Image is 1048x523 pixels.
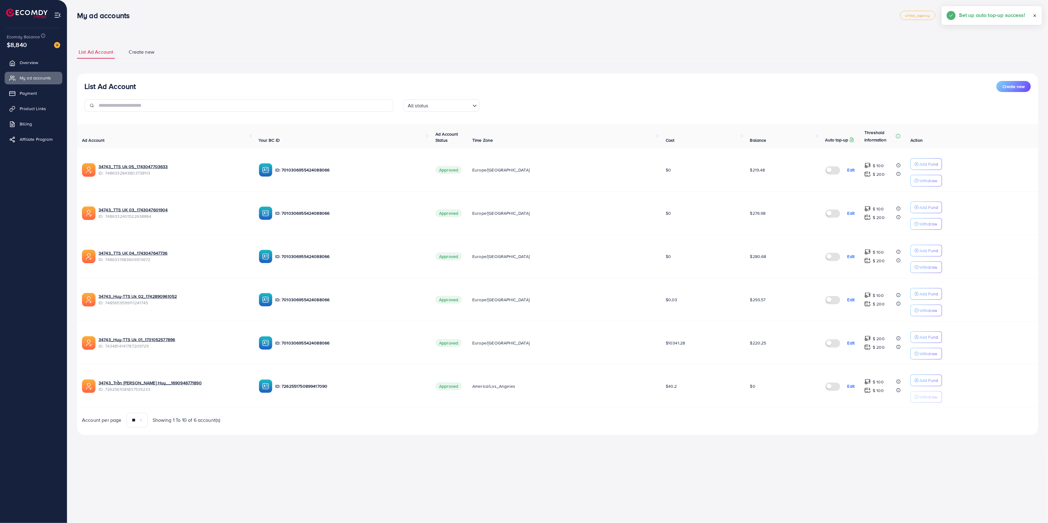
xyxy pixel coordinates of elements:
[910,137,923,143] span: Action
[864,379,871,385] img: top-up amount
[99,256,249,263] span: ID: 7486331983606513672
[82,417,122,424] span: Account per page
[666,297,677,303] span: $0.03
[910,245,942,256] button: Add Fund
[472,210,530,216] span: Europe/[GEOGRAPHIC_DATA]
[873,248,884,256] p: $ 100
[864,171,871,177] img: top-up amount
[910,202,942,213] button: Add Fund
[750,210,766,216] span: $276.98
[20,136,53,142] span: Affiliate Program
[82,206,95,220] img: ic-ads-acc.e4c84228.svg
[275,166,426,174] p: ID: 7010306955424088066
[7,40,27,49] span: $8,840
[873,344,885,351] p: $ 200
[99,213,249,219] span: ID: 7486332401522638864
[919,263,937,271] p: Withdraw
[847,253,855,260] p: Edit
[20,75,51,81] span: My ad accounts
[910,391,942,403] button: Withdraw
[407,101,430,110] span: All status
[472,297,530,303] span: Europe/[GEOGRAPHIC_DATA]
[153,417,220,424] span: Showing 1 To 10 of 6 account(s)
[750,340,766,346] span: $220.25
[99,300,249,306] span: ID: 7485659599111241745
[873,292,884,299] p: $ 100
[919,204,938,211] p: Add Fund
[99,293,249,299] a: 34743_Huy-TTS Uk 02_1742890961052
[919,333,938,341] p: Add Fund
[873,335,885,342] p: $ 200
[5,133,62,145] a: Affiliate Program
[864,387,871,394] img: top-up amount
[259,336,272,350] img: ic-ba-acc.ded83a64.svg
[864,301,871,307] img: top-up amount
[472,253,530,260] span: Europe/[GEOGRAPHIC_DATA]
[435,339,462,347] span: Approved
[864,129,894,144] p: Threshold information
[6,9,48,18] img: logo
[472,167,530,173] span: Europe/[GEOGRAPHIC_DATA]
[403,99,480,112] div: Search for option
[5,56,62,69] a: Overview
[864,249,871,255] img: top-up amount
[99,386,249,392] span: ID: 7262561081837535233
[1022,495,1043,518] iframe: Chat
[910,375,942,386] button: Add Fund
[99,207,249,219] div: <span class='underline'>34743_TTS UK 03_1743047601904</span></br>7486332401522638864
[99,163,249,170] a: 34743_TTS Uk 05_1743047703633
[905,13,930,17] span: white_agency
[5,102,62,115] a: Product Links
[847,210,855,217] p: Edit
[873,387,884,394] p: $ 100
[666,137,675,143] span: Cost
[435,166,462,174] span: Approved
[435,252,462,260] span: Approved
[910,348,942,360] button: Withdraw
[864,206,871,212] img: top-up amount
[275,383,426,390] p: ID: 7262551750899417090
[864,335,871,342] img: top-up amount
[750,253,766,260] span: $280.68
[82,163,95,177] img: ic-ads-acc.e4c84228.svg
[873,378,884,386] p: $ 100
[864,344,871,350] img: top-up amount
[259,137,280,143] span: Your BC ID
[847,339,855,347] p: Edit
[259,250,272,263] img: ic-ba-acc.ded83a64.svg
[99,336,249,343] a: 34743_Huy-TTS Uk 01_1731052577896
[910,158,942,170] button: Add Fund
[430,100,470,110] input: Search for option
[82,137,105,143] span: Ad Account
[873,214,885,221] p: $ 200
[5,72,62,84] a: My ad accounts
[666,383,677,389] span: $40.2
[847,166,855,174] p: Edit
[99,163,249,176] div: <span class='underline'>34743_TTS Uk 05_1743047703633</span></br>7486332843803738113
[910,175,942,187] button: Withdraw
[910,305,942,316] button: Withdraw
[20,121,32,127] span: Billing
[666,210,671,216] span: $0
[919,290,938,298] p: Add Fund
[910,288,942,300] button: Add Fund
[919,393,937,401] p: Withdraw
[99,380,249,392] div: <span class='underline'>34743_Trần Quang Huy__1690946771890</span></br>7262561081837535233
[873,257,885,264] p: $ 200
[435,382,462,390] span: Approved
[910,218,942,230] button: Withdraw
[750,137,766,143] span: Balance
[435,209,462,217] span: Approved
[472,137,493,143] span: Time Zone
[82,379,95,393] img: ic-ads-acc.e4c84228.svg
[847,296,855,303] p: Edit
[919,160,938,168] p: Add Fund
[79,48,113,56] span: List Ad Account
[919,177,937,184] p: Withdraw
[20,60,38,66] span: Overview
[99,250,249,256] a: 34743_TTS UK 04_1743047647736
[20,90,37,96] span: Payment
[82,336,95,350] img: ic-ads-acc.e4c84228.svg
[919,247,938,254] p: Add Fund
[666,340,685,346] span: $10341.28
